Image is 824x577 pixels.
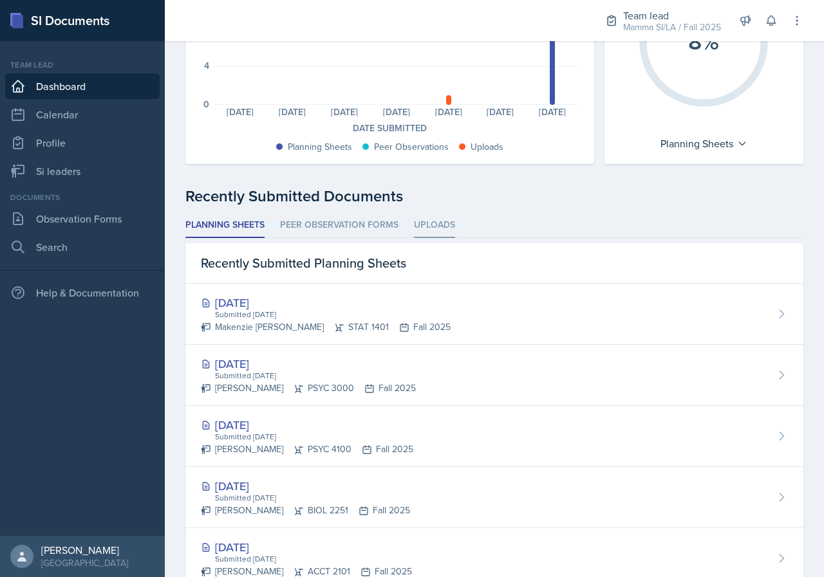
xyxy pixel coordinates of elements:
div: Planning Sheets [654,133,754,154]
div: [DATE] [267,107,319,116]
div: Documents [5,192,160,203]
div: [DATE] [201,538,412,556]
div: Recently Submitted Documents [185,185,803,208]
div: Submitted [DATE] [214,370,416,381]
div: Help & Documentation [5,280,160,306]
div: [DATE] [527,107,579,116]
a: [DATE] Submitted [DATE] [PERSON_NAME]PSYC 3000Fall 2025 [185,345,803,406]
div: 0 [203,100,209,109]
div: Team lead [5,59,160,71]
text: 8% [688,24,719,57]
a: [DATE] Submitted [DATE] [PERSON_NAME]PSYC 4100Fall 2025 [185,406,803,467]
a: Dashboard [5,73,160,99]
li: Uploads [414,213,455,238]
div: [DATE] [319,107,371,116]
div: Submitted [DATE] [214,492,410,504]
div: Submitted [DATE] [214,309,451,320]
a: Observation Forms [5,206,160,232]
div: Submitted [DATE] [214,431,413,443]
div: [PERSON_NAME] PSYC 4100 Fall 2025 [201,443,413,456]
div: [DATE] [201,355,416,372]
a: Si leaders [5,158,160,184]
div: [DATE] [201,416,413,434]
div: [PERSON_NAME] [41,544,128,556]
div: Makenzie [PERSON_NAME] STAT 1401 Fall 2025 [201,320,451,334]
div: [PERSON_NAME] BIOL 2251 Fall 2025 [201,504,410,517]
div: [PERSON_NAME] PSYC 3000 Fall 2025 [201,381,416,395]
div: [DATE] [370,107,422,116]
a: [DATE] Submitted [DATE] Makenzie [PERSON_NAME]STAT 1401Fall 2025 [185,284,803,345]
div: Planning Sheets [288,140,352,154]
a: Calendar [5,102,160,127]
li: Peer Observation Forms [280,213,398,238]
a: Search [5,234,160,260]
div: Peer Observations [374,140,449,154]
a: [DATE] Submitted [DATE] [PERSON_NAME]BIOL 2251Fall 2025 [185,467,803,528]
div: [DATE] [474,107,527,116]
div: Date Submitted [201,122,579,135]
div: [DATE] [214,107,267,116]
li: Planning Sheets [185,213,265,238]
a: Profile [5,130,160,156]
div: Team lead [623,8,721,23]
div: [DATE] [422,107,474,116]
div: [DATE] [201,477,410,495]
div: Recently Submitted Planning Sheets [185,243,803,284]
div: [DATE] [201,294,451,311]
div: Uploads [471,140,503,154]
div: 4 [204,61,209,70]
div: Submitted [DATE] [214,553,412,565]
div: Mamma SI/LA / Fall 2025 [623,21,721,34]
div: [GEOGRAPHIC_DATA] [41,556,128,569]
